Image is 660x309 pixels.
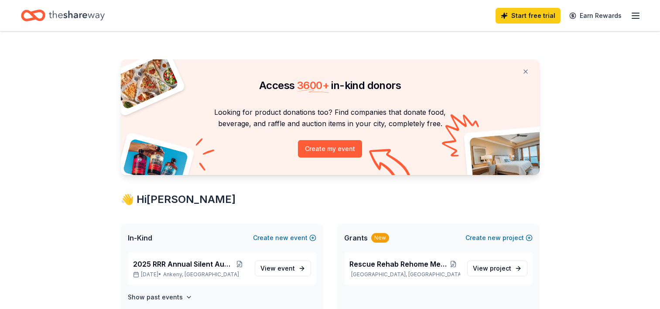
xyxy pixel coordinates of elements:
[349,259,447,269] span: Rescue Rehab Rehome Medical Funds
[133,271,248,278] p: [DATE] •
[128,292,192,302] button: Show past events
[255,261,311,276] a: View event
[163,271,239,278] span: Ankeny, [GEOGRAPHIC_DATA]
[369,149,413,182] img: Curvy arrow
[133,259,232,269] span: 2025 RRR Annual Silent Auction
[253,233,316,243] button: Createnewevent
[131,106,529,130] p: Looking for product donations too? Find companies that donate food, beverage, and raffle and auct...
[467,261,527,276] a: View project
[111,54,179,110] img: Pizza
[259,79,401,92] span: Access in-kind donors
[564,8,627,24] a: Earn Rewards
[275,233,288,243] span: new
[297,79,329,92] span: 3600 +
[128,233,152,243] span: In-Kind
[121,192,540,206] div: 👋 Hi [PERSON_NAME]
[21,5,105,26] a: Home
[260,263,295,274] span: View
[490,264,511,272] span: project
[371,233,389,243] div: New
[488,233,501,243] span: new
[277,264,295,272] span: event
[473,263,511,274] span: View
[298,140,362,158] button: Create my event
[344,233,368,243] span: Grants
[349,271,460,278] p: [GEOGRAPHIC_DATA], [GEOGRAPHIC_DATA]
[496,8,561,24] a: Start free trial
[128,292,183,302] h4: Show past events
[465,233,533,243] button: Createnewproject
